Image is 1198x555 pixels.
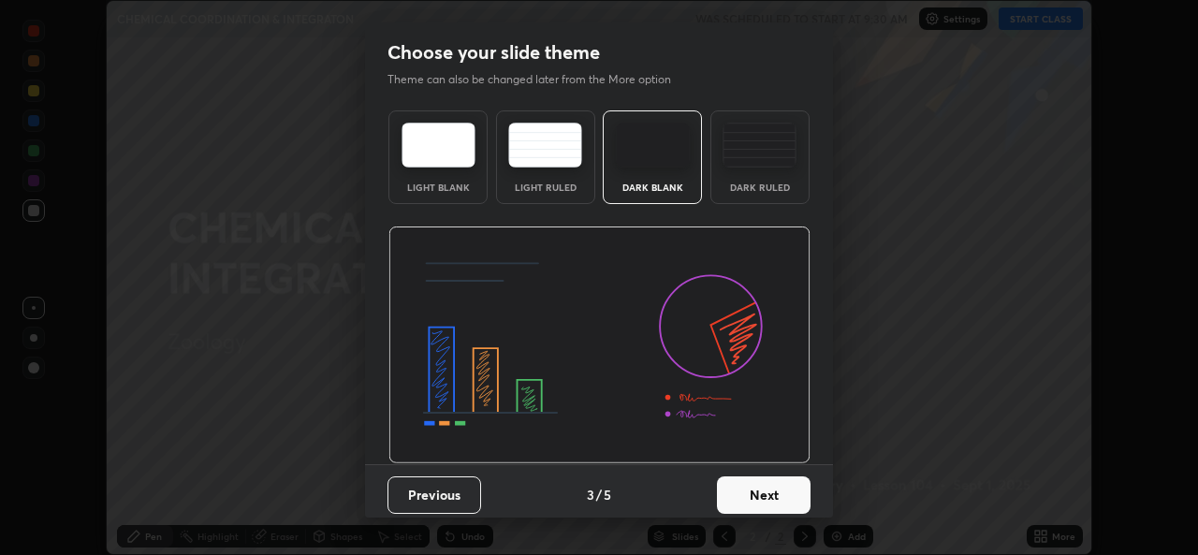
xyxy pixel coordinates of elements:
img: lightTheme.e5ed3b09.svg [402,123,475,168]
div: Dark Ruled [723,183,797,192]
p: Theme can also be changed later from the More option [387,71,691,88]
button: Next [717,476,811,514]
div: Light Ruled [508,183,583,192]
div: Dark Blank [615,183,690,192]
h2: Choose your slide theme [387,40,600,65]
img: darkTheme.f0cc69e5.svg [616,123,690,168]
div: Light Blank [401,183,475,192]
img: lightRuledTheme.5fabf969.svg [508,123,582,168]
button: Previous [387,476,481,514]
img: darkThemeBanner.d06ce4a2.svg [388,226,811,464]
h4: / [596,485,602,504]
h4: 5 [604,485,611,504]
img: darkRuledTheme.de295e13.svg [723,123,796,168]
h4: 3 [587,485,594,504]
